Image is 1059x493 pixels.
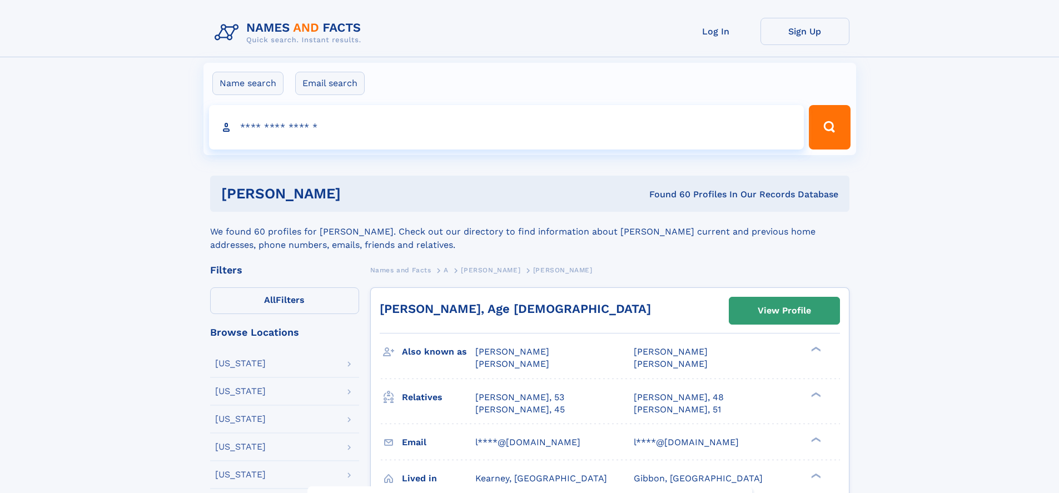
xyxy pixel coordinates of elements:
div: View Profile [758,298,811,323]
span: Kearney, [GEOGRAPHIC_DATA] [475,473,607,484]
div: ❯ [808,391,822,398]
div: [US_STATE] [215,470,266,479]
h3: Lived in [402,469,475,488]
input: search input [209,105,804,150]
div: ❯ [808,436,822,443]
div: [US_STATE] [215,359,266,368]
a: [PERSON_NAME], 53 [475,391,564,404]
span: [PERSON_NAME] [533,266,593,274]
h3: Also known as [402,342,475,361]
span: [PERSON_NAME] [461,266,520,274]
div: [US_STATE] [215,387,266,396]
div: Browse Locations [210,327,359,337]
button: Search Button [809,105,850,150]
div: [US_STATE] [215,415,266,424]
a: A [444,263,449,277]
label: Filters [210,287,359,314]
a: [PERSON_NAME], 45 [475,404,565,416]
div: Found 60 Profiles In Our Records Database [495,188,838,201]
a: [PERSON_NAME], Age [DEMOGRAPHIC_DATA] [380,302,651,316]
a: [PERSON_NAME] [461,263,520,277]
a: [PERSON_NAME], 51 [634,404,721,416]
span: [PERSON_NAME] [634,346,708,357]
label: Name search [212,72,284,95]
div: ❯ [808,346,822,353]
span: [PERSON_NAME] [475,358,549,369]
a: Names and Facts [370,263,431,277]
a: [PERSON_NAME], 48 [634,391,724,404]
span: [PERSON_NAME] [475,346,549,357]
span: [PERSON_NAME] [634,358,708,369]
span: A [444,266,449,274]
img: Logo Names and Facts [210,18,370,48]
a: Log In [672,18,760,45]
h1: [PERSON_NAME] [221,187,495,201]
div: ❯ [808,472,822,479]
h3: Relatives [402,388,475,407]
a: Sign Up [760,18,849,45]
a: View Profile [729,297,839,324]
label: Email search [295,72,365,95]
span: Gibbon, [GEOGRAPHIC_DATA] [634,473,763,484]
h3: Email [402,433,475,452]
div: We found 60 profiles for [PERSON_NAME]. Check out our directory to find information about [PERSON... [210,212,849,252]
div: Filters [210,265,359,275]
div: [US_STATE] [215,442,266,451]
span: All [264,295,276,305]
